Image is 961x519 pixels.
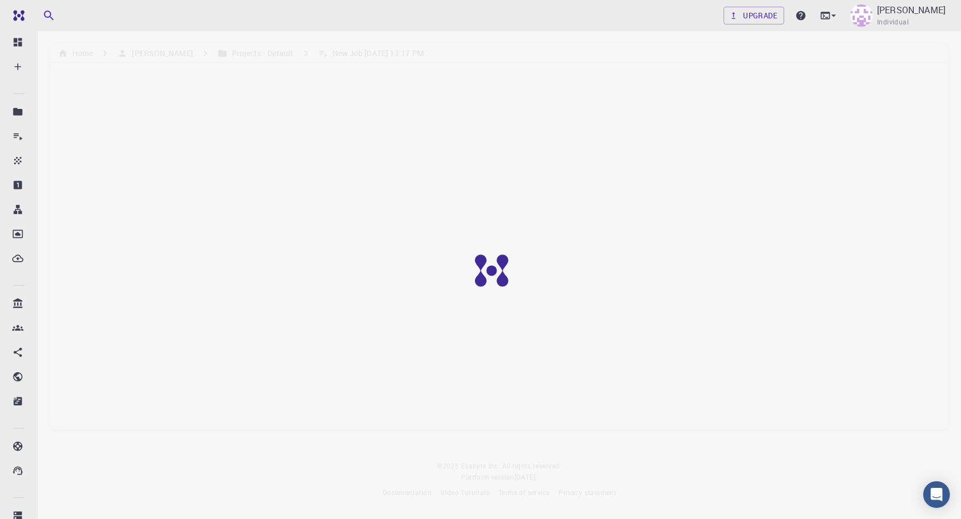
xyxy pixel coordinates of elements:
span: 지원 [26,7,43,18]
img: Jong Hoon Kim [850,4,873,27]
p: [PERSON_NAME] [877,3,945,17]
span: Individual [877,17,909,28]
div: Open Intercom Messenger [923,481,950,508]
img: logo [9,10,24,21]
a: Upgrade [724,7,784,24]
